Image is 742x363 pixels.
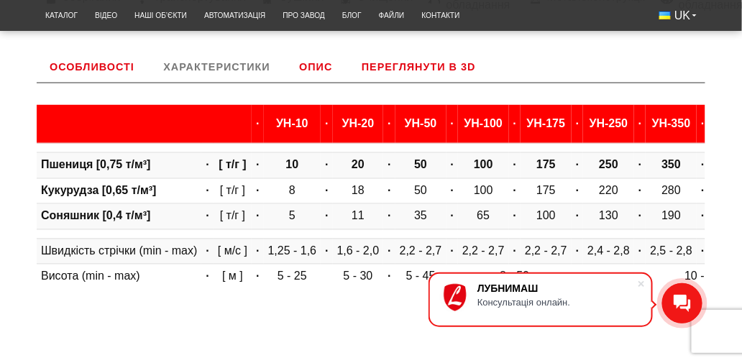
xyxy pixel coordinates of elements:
[333,239,384,264] td: 1,6 - 2,0
[458,178,509,203] td: 100
[661,159,681,171] b: 350
[206,245,209,257] strong: ·
[333,178,384,203] td: 18
[388,210,390,222] strong: ·
[325,159,328,171] strong: ·
[451,210,454,222] strong: ·
[576,117,579,129] strong: ·
[583,204,634,229] td: 130
[41,185,157,197] b: Кукурудза [0,65 т/м³]
[286,159,299,171] b: 10
[256,245,259,257] strong: ·
[583,178,634,203] td: 220
[388,117,390,129] strong: ·
[334,4,370,27] a: Блог
[37,264,201,289] td: Висота (min - max)
[264,239,321,264] td: 1,25 - 1,6
[646,178,697,203] td: 280
[37,239,201,264] td: Швидкість стрічки (min - max)
[521,204,572,229] td: 100
[414,159,427,171] b: 50
[256,159,259,171] strong: ·
[521,239,572,264] td: 2,2 - 2,7
[590,117,628,129] b: УН-250
[325,117,328,129] strong: ·
[477,297,637,308] div: Консультація онлайн.
[651,4,705,28] button: UK
[521,178,572,203] td: 175
[286,51,345,83] a: Опис
[256,117,259,129] strong: ·
[652,117,691,129] b: УН-350
[413,4,468,27] a: Контакти
[352,159,365,171] b: 20
[513,245,516,257] strong: ·
[214,239,252,264] td: [ м/с ]
[256,210,259,222] strong: ·
[214,204,252,229] td: [ т/г ]
[395,239,446,264] td: 2,2 - 2,7
[264,264,321,289] td: 5 - 25
[37,4,86,27] a: Каталог
[388,185,390,197] strong: ·
[701,185,704,197] strong: ·
[536,159,556,171] b: 175
[458,264,572,289] td: 8 - 50
[513,210,516,222] strong: ·
[513,159,516,171] strong: ·
[701,245,704,257] strong: ·
[349,51,489,83] a: Переглянути в 3D
[41,159,151,171] b: Пшениця [0,75 т/м³]
[451,270,454,282] strong: ·
[206,159,209,171] strong: ·
[576,210,579,222] strong: ·
[395,178,446,203] td: 50
[513,117,516,129] strong: ·
[325,185,328,197] strong: ·
[451,185,454,197] strong: ·
[474,159,493,171] b: 100
[388,245,390,257] strong: ·
[659,12,671,19] img: Українська
[333,264,384,289] td: 5 - 30
[206,270,209,282] strong: ·
[527,117,566,129] b: УН-175
[86,4,126,27] a: Відео
[214,178,252,203] td: [ т/г ]
[638,159,641,171] strong: ·
[477,282,637,294] div: ЛУБНИМАШ
[276,117,308,129] b: УН-10
[451,159,454,171] strong: ·
[451,245,454,257] strong: ·
[37,51,147,83] a: Особливості
[256,185,259,197] strong: ·
[599,159,618,171] b: 250
[638,210,641,222] strong: ·
[458,239,509,264] td: 2,2 - 2,7
[342,117,375,129] b: УН-20
[325,245,328,257] strong: ·
[256,270,259,282] strong: ·
[370,4,413,27] a: Файли
[638,117,641,129] strong: ·
[214,264,252,289] td: [ м ]
[333,204,384,229] td: 11
[206,185,209,197] strong: ·
[196,4,274,27] a: Автоматизація
[583,239,634,264] td: 2,4 - 2,8
[674,8,690,24] span: UK
[576,185,579,197] strong: ·
[126,4,196,27] a: Наші об’єкти
[219,159,247,171] b: [ т/г ]
[264,178,321,203] td: 8
[395,204,446,229] td: 35
[638,245,641,257] strong: ·
[206,210,209,222] strong: ·
[464,117,503,129] b: УН-100
[405,117,437,129] b: УН-50
[701,117,704,129] strong: ·
[638,185,641,197] strong: ·
[646,239,697,264] td: 2,5 - 2,8
[325,210,328,222] strong: ·
[646,204,697,229] td: 190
